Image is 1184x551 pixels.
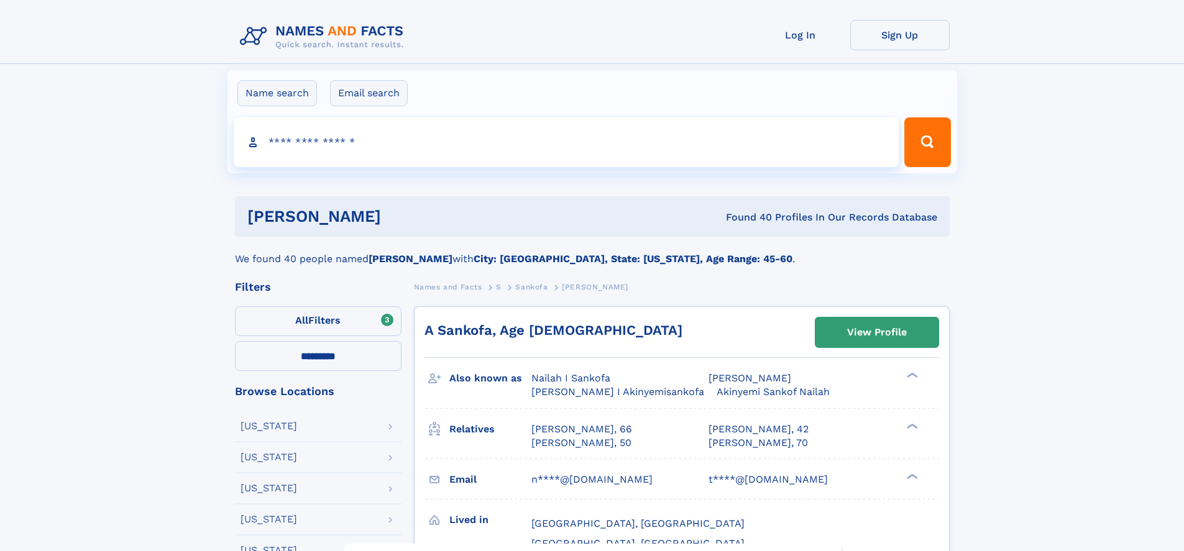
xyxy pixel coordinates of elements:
[531,422,632,436] a: [PERSON_NAME], 66
[531,436,631,450] a: [PERSON_NAME], 50
[496,283,502,291] span: S
[235,20,414,53] img: Logo Names and Facts
[751,20,850,50] a: Log In
[553,211,937,224] div: Found 40 Profiles In Our Records Database
[241,483,297,493] div: [US_STATE]
[247,209,554,224] h1: [PERSON_NAME]
[414,279,482,294] a: Names and Facts
[235,237,950,266] div: We found 40 people named with .
[235,306,402,336] label: Filters
[850,20,950,50] a: Sign Up
[815,317,938,347] a: View Profile
[369,253,452,265] b: [PERSON_NAME]
[531,372,610,384] span: Nailah I Sankofa
[474,253,792,265] b: City: [GEOGRAPHIC_DATA], State: [US_STATE], Age Range: 45-60
[847,318,907,347] div: View Profile
[515,283,548,291] span: Sankofa
[717,386,830,398] span: Akinyemi Sankof Nailah
[235,386,402,397] div: Browse Locations
[904,472,919,480] div: ❯
[562,283,628,291] span: [PERSON_NAME]
[531,386,704,398] span: [PERSON_NAME] I Akinyemisankofa
[496,279,502,294] a: S
[234,117,899,167] input: search input
[904,422,919,430] div: ❯
[449,419,531,440] h3: Relatives
[424,322,682,338] a: A Sankofa, Age [DEMOGRAPHIC_DATA]
[904,371,919,380] div: ❯
[241,421,297,431] div: [US_STATE]
[241,452,297,462] div: [US_STATE]
[531,537,745,549] span: [GEOGRAPHIC_DATA], [GEOGRAPHIC_DATA]
[515,279,548,294] a: Sankofa
[241,514,297,524] div: [US_STATE]
[237,80,317,106] label: Name search
[449,509,531,531] h3: Lived in
[709,372,791,384] span: [PERSON_NAME]
[709,422,809,436] a: [PERSON_NAME], 42
[295,314,308,326] span: All
[904,117,950,167] button: Search Button
[235,281,402,293] div: Filters
[449,469,531,490] h3: Email
[330,80,408,106] label: Email search
[531,517,745,529] span: [GEOGRAPHIC_DATA], [GEOGRAPHIC_DATA]
[449,368,531,389] h3: Also known as
[709,436,808,450] a: [PERSON_NAME], 70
